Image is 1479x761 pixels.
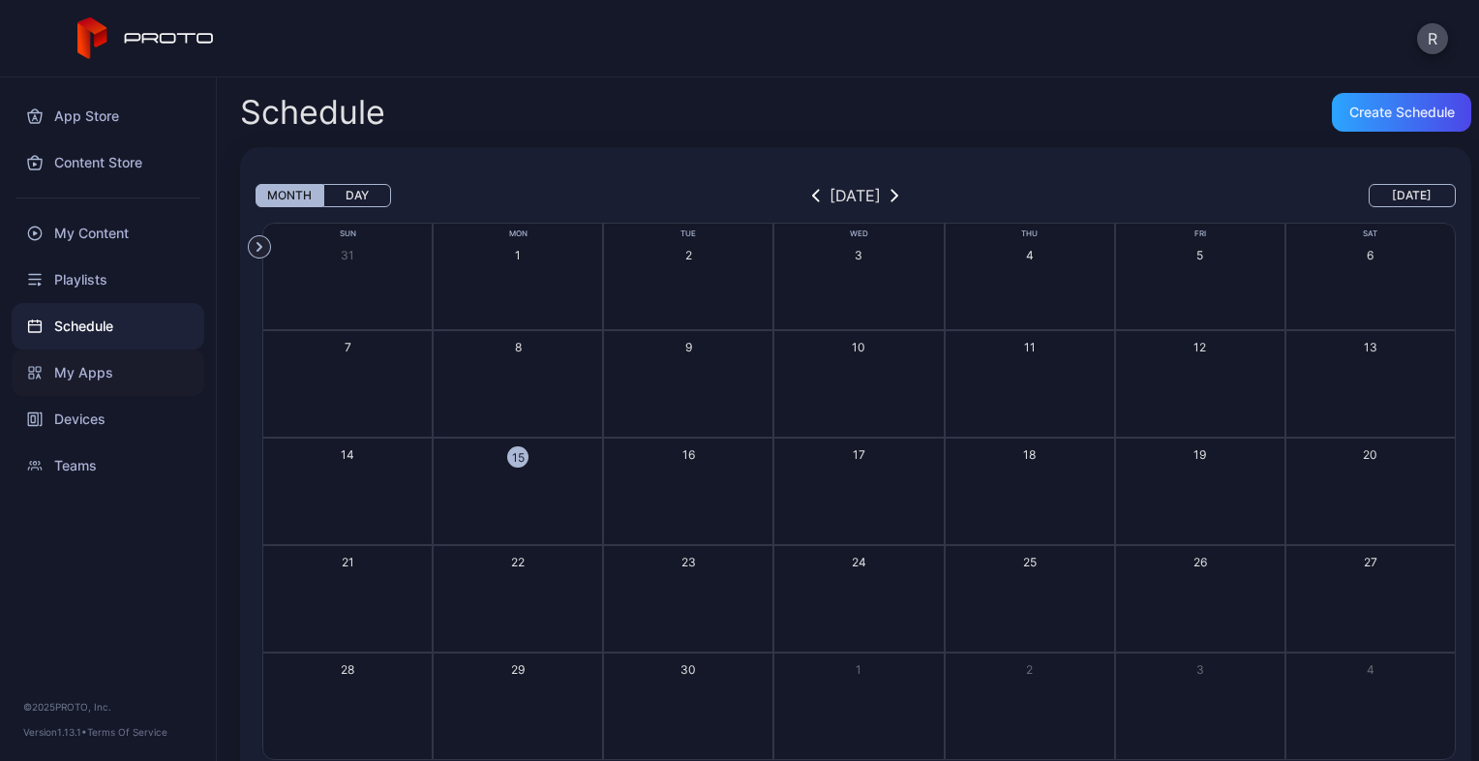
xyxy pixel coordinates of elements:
[12,139,204,186] a: Content Store
[945,438,1115,545] button: 18
[515,339,522,355] div: 8
[12,350,204,396] a: My Apps
[1285,228,1456,240] div: Sat
[23,726,87,738] span: Version 1.13.1 •
[1285,653,1456,760] button: 4
[945,223,1115,330] button: 4
[1367,247,1373,263] div: 6
[1115,545,1285,653] button: 26
[773,330,944,438] button: 10
[12,303,204,350] a: Schedule
[773,545,944,653] button: 24
[12,93,204,139] a: App Store
[773,653,944,760] button: 1
[1024,339,1036,355] div: 11
[433,653,603,760] button: 29
[341,661,354,678] div: 28
[680,661,696,678] div: 30
[323,184,391,207] button: Day
[341,247,354,263] div: 31
[12,257,204,303] a: Playlists
[685,339,692,355] div: 9
[1369,184,1456,207] button: [DATE]
[511,661,525,678] div: 29
[1193,339,1206,355] div: 12
[1115,330,1285,438] button: 12
[945,545,1115,653] button: 25
[341,446,354,463] div: 14
[262,228,433,240] div: Sun
[1115,228,1285,240] div: Fri
[603,545,773,653] button: 23
[682,446,695,463] div: 16
[262,223,433,330] button: 31
[855,247,862,263] div: 3
[1349,105,1455,120] div: Create Schedule
[262,653,433,760] button: 28
[1196,661,1204,678] div: 3
[852,339,865,355] div: 10
[1285,330,1456,438] button: 13
[433,228,603,240] div: Mon
[12,442,204,489] a: Teams
[852,554,866,570] div: 24
[1023,554,1037,570] div: 25
[23,699,193,715] div: © 2025 PROTO, Inc.
[1364,554,1377,570] div: 27
[1026,661,1033,678] div: 2
[1285,438,1456,545] button: 20
[603,653,773,760] button: 30
[603,438,773,545] button: 16
[515,247,521,263] div: 1
[830,184,881,207] div: [DATE]
[1364,339,1377,355] div: 13
[345,339,351,355] div: 7
[1285,223,1456,330] button: 6
[433,545,603,653] button: 22
[262,330,433,438] button: 7
[262,545,433,653] button: 21
[256,184,323,207] button: Month
[1115,653,1285,760] button: 3
[511,554,525,570] div: 22
[1115,438,1285,545] button: 19
[945,330,1115,438] button: 11
[945,653,1115,760] button: 2
[1115,223,1285,330] button: 5
[1196,247,1203,263] div: 5
[773,223,944,330] button: 3
[1363,446,1377,463] div: 20
[433,330,603,438] button: 8
[1193,554,1207,570] div: 26
[240,95,385,130] h2: Schedule
[685,247,692,263] div: 2
[1367,661,1374,678] div: 4
[603,330,773,438] button: 9
[853,446,865,463] div: 17
[1285,545,1456,653] button: 27
[433,438,603,545] button: 15
[342,554,354,570] div: 21
[12,210,204,257] a: My Content
[945,228,1115,240] div: Thu
[1193,446,1206,463] div: 19
[1417,23,1448,54] button: R
[12,396,204,442] a: Devices
[856,661,861,678] div: 1
[773,228,944,240] div: Wed
[603,223,773,330] button: 2
[773,438,944,545] button: 17
[87,726,167,738] a: Terms Of Service
[507,446,528,468] div: 15
[1026,247,1034,263] div: 4
[433,223,603,330] button: 1
[1332,93,1471,132] button: Create Schedule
